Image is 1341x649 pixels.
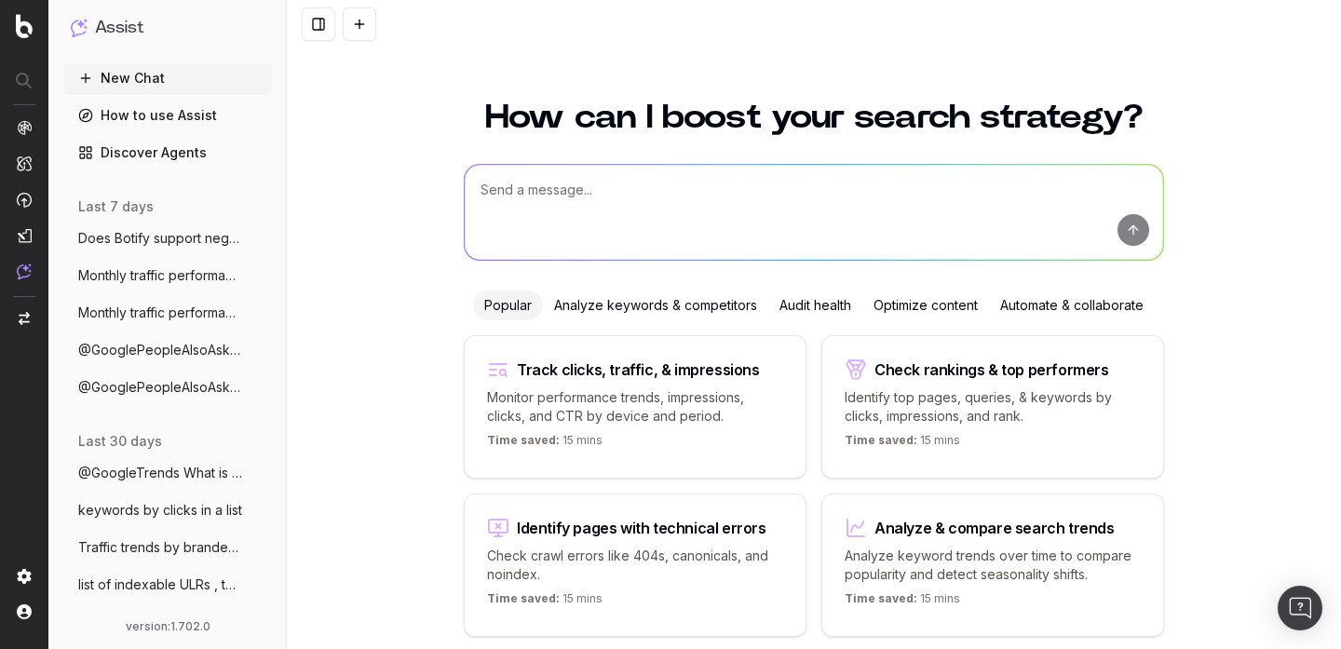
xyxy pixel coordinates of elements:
img: Studio [17,228,32,243]
button: Assist [71,15,264,41]
button: @GoogleTrends What is currently trending [63,458,272,488]
span: Time saved: [845,433,917,447]
h1: Assist [95,15,143,41]
img: Assist [17,264,32,279]
span: @GooglePeopleAlsoAsk What are the 'Peopl [78,341,242,359]
span: @GoogleTrends What is currently trending [78,464,242,482]
p: Identify top pages, queries, & keywords by clicks, impressions, and rank. [845,388,1141,426]
div: Open Intercom Messenger [1278,586,1322,630]
div: version: 1.702.0 [71,619,264,634]
img: Intelligence [17,155,32,171]
div: Optimize content [862,291,989,320]
a: How to use Assist [63,101,272,130]
p: 15 mins [845,433,960,455]
div: Check rankings & top performers [874,362,1109,377]
a: Discover Agents [63,138,272,168]
div: Popular [473,291,543,320]
img: Setting [17,569,32,584]
p: Monitor performance trends, impressions, clicks, and CTR by device and period. [487,388,783,426]
img: Activation [17,192,32,208]
span: Time saved: [845,591,917,605]
div: Identify pages with technical errors [517,521,766,535]
button: @GooglePeopleAlsoAsk What are the 'Peopl [63,335,272,365]
p: 15 mins [487,433,603,455]
p: Check crawl errors like 404s, canonicals, and noindex. [487,547,783,584]
span: list of indexable ULRs , top10 by device [78,575,242,594]
p: 15 mins [845,591,960,614]
button: Monthly traffic performance across devic [63,298,272,328]
button: list of indexable ULRs , top10 by device [63,570,272,600]
div: Automate & collaborate [989,291,1155,320]
button: Traffic trends by branded vs non branded [63,533,272,562]
img: Switch project [19,312,30,325]
span: Does Botify support negative regex [78,229,242,248]
p: Analyze keyword trends over time to compare popularity and detect seasonality shifts. [845,547,1141,584]
h1: How can I boost your search strategy? [464,101,1164,134]
img: My account [17,604,32,619]
img: Botify logo [16,14,33,38]
button: @GoogleSearch What are the main SERP fea [63,607,272,637]
span: last 7 days [78,197,154,216]
p: 15 mins [487,591,603,614]
span: Time saved: [487,591,560,605]
button: New Chat [63,63,272,93]
div: Track clicks, traffic, & impressions [517,362,760,377]
div: Analyze & compare search trends [874,521,1115,535]
button: Monthly traffic performance across devic [63,261,272,291]
span: keywords by clicks in a list [78,501,242,520]
span: Time saved: [487,433,560,447]
div: Audit health [768,291,862,320]
button: keywords by clicks in a list [63,495,272,525]
img: Analytics [17,120,32,135]
div: Analyze keywords & competitors [543,291,768,320]
span: Monthly traffic performance across devic [78,266,242,285]
button: @GooglePeopleAlsoAsk What are the 'Peopl [63,372,272,402]
span: @GooglePeopleAlsoAsk What are the 'Peopl [78,378,242,397]
button: Does Botify support negative regex [63,223,272,253]
img: Assist [71,19,88,36]
span: Traffic trends by branded vs non branded [78,538,242,557]
span: Monthly traffic performance across devic [78,304,242,322]
span: last 30 days [78,432,162,451]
